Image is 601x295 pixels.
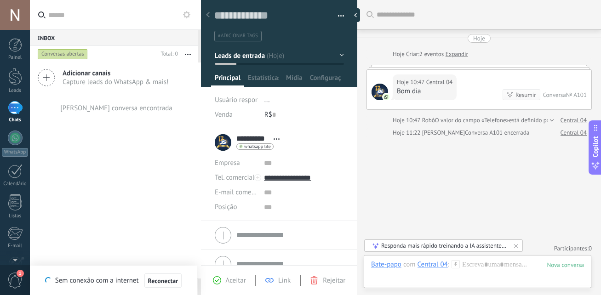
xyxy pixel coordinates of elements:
[264,108,344,122] div: R$
[215,170,254,185] button: Tel. comercial
[393,50,406,59] div: Hoje
[178,46,198,62] button: Mais
[226,276,246,285] span: Aceitar
[278,276,291,285] span: Link
[473,34,485,43] div: Hoje
[561,116,587,125] a: Central 04
[426,78,452,87] span: Central 04
[215,188,264,197] span: E-mail comercial
[264,96,270,104] span: ...
[351,8,360,22] div: ocultar
[215,185,257,200] button: E-mail comercial
[45,273,182,288] div: Sem conexão com a internet
[215,96,274,104] span: Usuário responsável
[63,78,169,86] span: Capture leads do WhatsApp & mais!
[372,84,388,100] span: Central 04
[561,128,587,137] a: Central 04
[2,88,29,94] div: Leads
[323,276,345,285] span: Rejeitar
[2,117,29,123] div: Chats
[218,33,258,39] span: #adicionar tags
[393,50,468,59] div: Criar:
[286,74,303,87] span: Mídia
[422,116,435,124] span: Robô
[157,50,178,59] div: Total: 0
[2,181,29,187] div: Calendário
[30,29,198,46] div: Inbox
[2,213,29,219] div: Listas
[2,148,28,157] div: WhatsApp
[446,50,468,59] a: Expandir
[591,136,600,158] span: Copilot
[403,260,416,269] span: com
[554,244,592,252] a: Participantes:0
[244,144,271,149] span: whatsapp lite
[589,244,592,252] span: 0
[215,156,257,170] div: Empresa
[465,128,529,137] div: Conversa A101 encerrada
[383,94,389,100] img: com.amocrm.amocrmwa.svg
[248,74,279,87] span: Estatísticas
[215,93,258,108] div: Usuário responsável
[148,278,178,284] span: Reconectar
[17,270,24,277] span: 1
[38,49,88,60] div: Conversas abertas
[144,273,182,288] button: Reconectar
[397,87,452,96] div: Bom dia
[2,243,29,249] div: E-mail
[2,55,29,61] div: Painel
[215,110,233,119] span: Venda
[215,74,240,87] span: Principal
[435,116,509,125] span: O valor do campo «Telefone»
[448,260,449,269] span: :
[566,91,587,99] div: № A101
[381,242,507,250] div: Responda mais rápido treinando a IA assistente com sua fonte de dados
[419,50,444,59] span: 2 eventos
[393,128,422,137] div: Hoje 11:22
[515,91,536,99] div: Resumir
[422,129,465,136] span: Nicolas Wernicke
[393,116,422,125] div: Hoje 10:47
[63,69,169,78] span: Adicionar canais
[418,260,448,268] div: Central 04
[215,108,258,122] div: Venda
[60,104,172,113] div: [PERSON_NAME] conversa encontrada
[397,78,426,87] div: Hoje 10:47
[215,204,237,210] span: Posição
[215,200,257,215] div: Posição
[310,74,341,87] span: Configurações
[215,173,254,182] span: Tel. comercial
[543,91,566,99] div: Conversa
